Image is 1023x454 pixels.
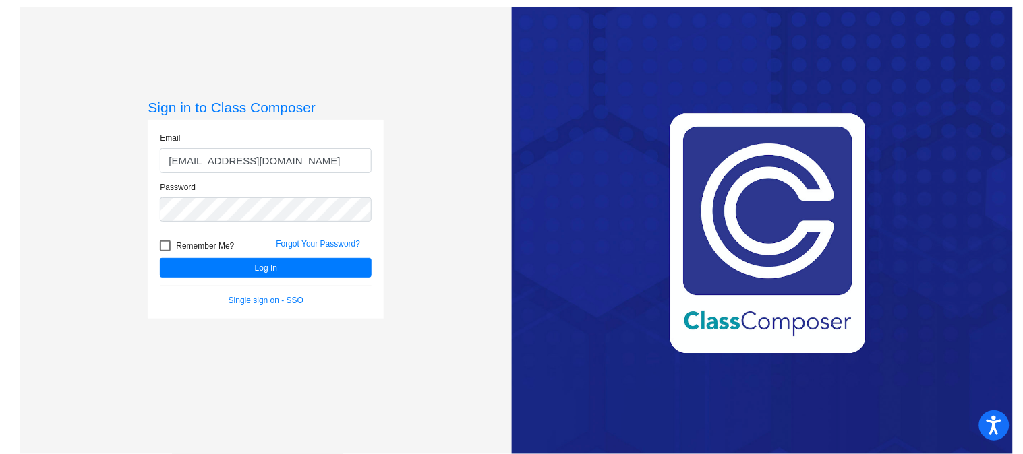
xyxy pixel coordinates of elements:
label: Email [160,132,180,144]
a: Single sign on - SSO [229,296,303,305]
button: Log In [160,258,372,278]
h3: Sign in to Class Composer [148,99,384,116]
a: Forgot Your Password? [276,239,360,249]
span: Remember Me? [176,238,234,254]
label: Password [160,181,196,193]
